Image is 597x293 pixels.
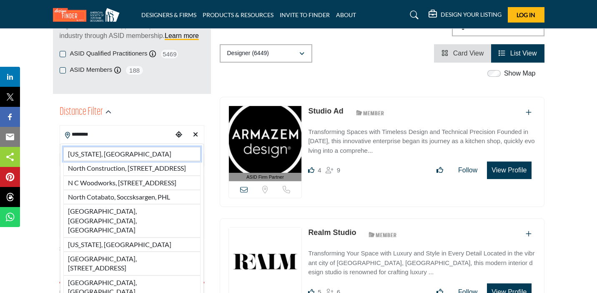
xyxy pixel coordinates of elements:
[308,249,535,277] p: Transforming Your Space with Luxury and Style in Every Detail Located in the vibrant city of [GEO...
[453,162,483,179] button: Follow
[63,147,201,161] li: [US_STATE], [GEOGRAPHIC_DATA]
[229,106,302,173] img: Studio Ad
[337,167,340,174] span: 9
[499,50,537,57] a: View List
[318,167,321,174] span: 4
[336,11,356,18] a: ABOUT
[308,107,343,115] a: Studio Ad
[308,244,535,277] a: Transforming Your Space with Luxury and Style in Every Detail Located in the vibrant city of [GEO...
[508,7,544,23] button: Log In
[125,65,144,76] span: 188
[517,11,535,18] span: Log In
[70,65,113,75] label: ASID Members
[60,67,66,73] input: ASID Members checkbox
[351,108,389,118] img: ASID Members Badge Icon
[308,167,314,173] i: Likes
[246,174,284,181] span: ASID Firm Partner
[165,32,199,39] a: Learn more
[429,10,502,20] div: DESIGN YOUR LISTING
[189,126,202,144] div: Clear search location
[63,204,201,237] li: [GEOGRAPHIC_DATA], [GEOGRAPHIC_DATA], [GEOGRAPHIC_DATA]
[487,162,531,179] button: View Profile
[60,126,173,143] input: Search Location
[229,106,302,182] a: ASID Firm Partner
[526,109,532,116] a: Add To List
[70,49,148,58] label: ASID Qualified Practitioners
[203,11,273,18] a: PRODUCTS & RESOURCES
[63,190,201,204] li: North Cotabato, Soccsksargen, PHL
[441,50,484,57] a: View Card
[453,50,484,57] span: Card View
[60,105,103,120] h2: Distance Filter
[308,127,535,156] p: Transforming Spaces with Timeless Design and Technical Precision Founded in [DATE], this innovati...
[63,237,201,252] li: [US_STATE], [GEOGRAPHIC_DATA]
[434,44,491,63] li: Card View
[141,11,196,18] a: DESIGNERS & FIRMS
[308,106,343,117] p: Studio Ad
[491,44,544,63] li: List View
[63,176,201,190] li: N C Woodworks, [STREET_ADDRESS]
[504,68,536,78] label: Show Map
[402,8,424,22] a: Search
[308,122,535,156] a: Transforming Spaces with Timeless Design and Technical Precision Founded in [DATE], this innovati...
[526,230,532,237] a: Add To List
[441,11,502,18] h5: DESIGN YOUR LISTING
[63,252,201,275] li: [GEOGRAPHIC_DATA], [STREET_ADDRESS]
[364,229,401,240] img: ASID Members Badge Icon
[308,228,356,237] a: Realm Studio
[308,227,356,238] p: Realm Studio
[63,161,201,175] li: North Construction, [STREET_ADDRESS]
[510,50,537,57] span: List View
[160,49,179,59] span: 5469
[60,51,66,57] input: ASID Qualified Practitioners checkbox
[326,165,340,175] div: Followers
[227,49,269,58] p: Designer (6449)
[60,245,204,253] div: Search within:
[173,126,185,144] div: Choose your current location
[53,8,124,22] img: Site Logo
[220,44,312,63] button: Designer (6449)
[431,162,449,179] button: Like listing
[280,11,330,18] a: INVITE TO FINDER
